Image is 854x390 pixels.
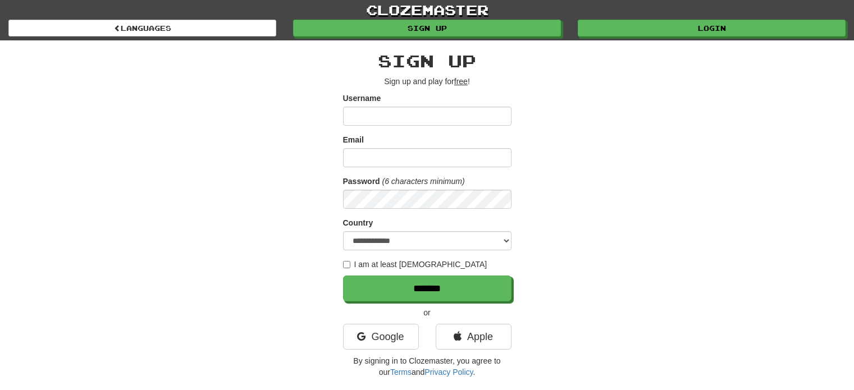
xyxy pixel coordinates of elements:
[343,307,512,318] p: or
[382,177,465,186] em: (6 characters minimum)
[343,52,512,70] h2: Sign up
[343,324,419,350] a: Google
[390,368,412,377] a: Terms
[578,20,846,36] a: Login
[343,261,350,268] input: I am at least [DEMOGRAPHIC_DATA]
[343,259,487,270] label: I am at least [DEMOGRAPHIC_DATA]
[8,20,276,36] a: Languages
[343,176,380,187] label: Password
[343,355,512,378] p: By signing in to Clozemaster, you agree to our and .
[424,368,473,377] a: Privacy Policy
[343,93,381,104] label: Username
[454,77,468,86] u: free
[436,324,512,350] a: Apple
[343,134,364,145] label: Email
[293,20,561,36] a: Sign up
[343,217,373,228] label: Country
[343,76,512,87] p: Sign up and play for !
